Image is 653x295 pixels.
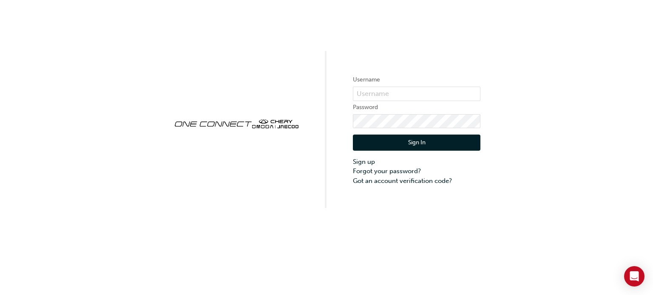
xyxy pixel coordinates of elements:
div: Open Intercom Messenger [624,266,644,287]
button: Sign In [353,135,480,151]
input: Username [353,87,480,101]
img: oneconnect [173,112,300,134]
a: Sign up [353,157,480,167]
label: Username [353,75,480,85]
label: Password [353,102,480,112]
a: Got an account verification code? [353,176,480,186]
a: Forgot your password? [353,166,480,176]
